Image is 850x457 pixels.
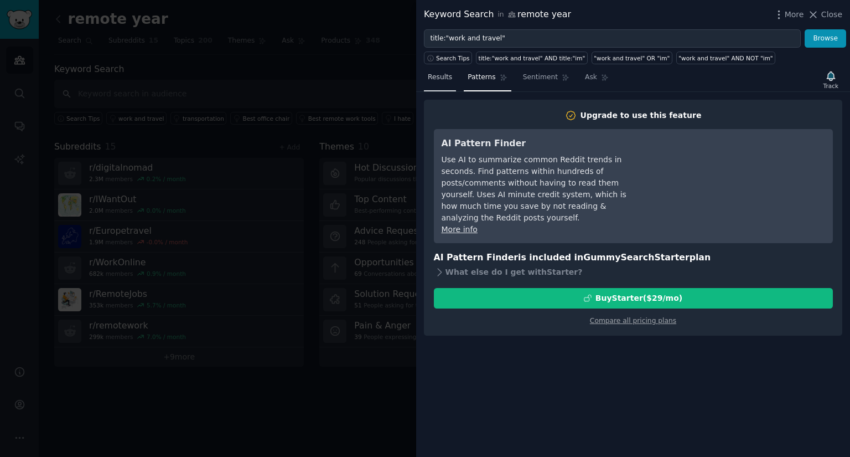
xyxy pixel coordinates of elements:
div: Buy Starter ($ 29 /mo ) [595,292,682,304]
div: Track [823,82,838,90]
button: More [773,9,804,20]
a: Patterns [464,69,511,91]
button: BuyStarter($29/mo) [434,288,833,309]
button: Track [820,68,842,91]
span: in [497,10,504,20]
span: Results [428,73,452,83]
div: Use AI to summarize common Reddit trends in seconds. Find patterns within hundreds of posts/comme... [442,154,644,224]
div: "work and travel" OR "im" [594,54,670,62]
button: Browse [805,29,846,48]
input: Try a keyword related to your business [424,29,801,48]
div: Upgrade to use this feature [581,110,702,121]
a: "work and travel" AND NOT "im" [676,52,775,64]
a: Ask [581,69,613,91]
div: What else do I get with Starter ? [434,265,833,280]
a: Compare all pricing plans [590,317,676,325]
span: Close [821,9,842,20]
div: "work and travel" AND NOT "im" [678,54,773,62]
div: title:"work and travel" AND title:"im" [479,54,585,62]
button: Search Tips [424,52,472,64]
span: More [785,9,804,20]
span: Search Tips [436,54,470,62]
div: Keyword Search remote year [424,8,571,22]
a: "work and travel" OR "im" [592,52,672,64]
span: Sentiment [523,73,558,83]
h3: AI Pattern Finder is included in plan [434,251,833,265]
a: More info [442,225,478,234]
a: title:"work and travel" AND title:"im" [476,52,588,64]
a: Sentiment [519,69,573,91]
iframe: YouTube video player [659,137,825,220]
span: Ask [585,73,597,83]
button: Close [807,9,842,20]
a: Results [424,69,456,91]
span: GummySearch Starter [583,252,689,263]
span: Patterns [468,73,495,83]
h3: AI Pattern Finder [442,137,644,151]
